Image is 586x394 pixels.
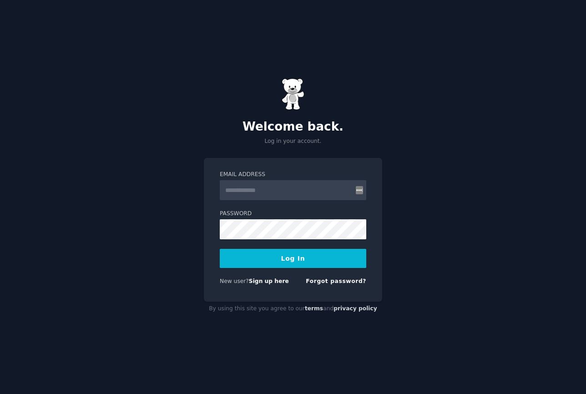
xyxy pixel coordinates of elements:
a: privacy policy [333,305,377,312]
label: Password [220,210,366,218]
button: Log In [220,249,366,268]
label: Email Address [220,171,366,179]
p: Log in your account. [204,137,382,146]
a: Sign up here [249,278,289,284]
a: Forgot password? [306,278,366,284]
div: By using this site you agree to our and [204,302,382,316]
span: New user? [220,278,249,284]
a: terms [305,305,323,312]
img: Gummy Bear [282,78,304,110]
h2: Welcome back. [204,120,382,134]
